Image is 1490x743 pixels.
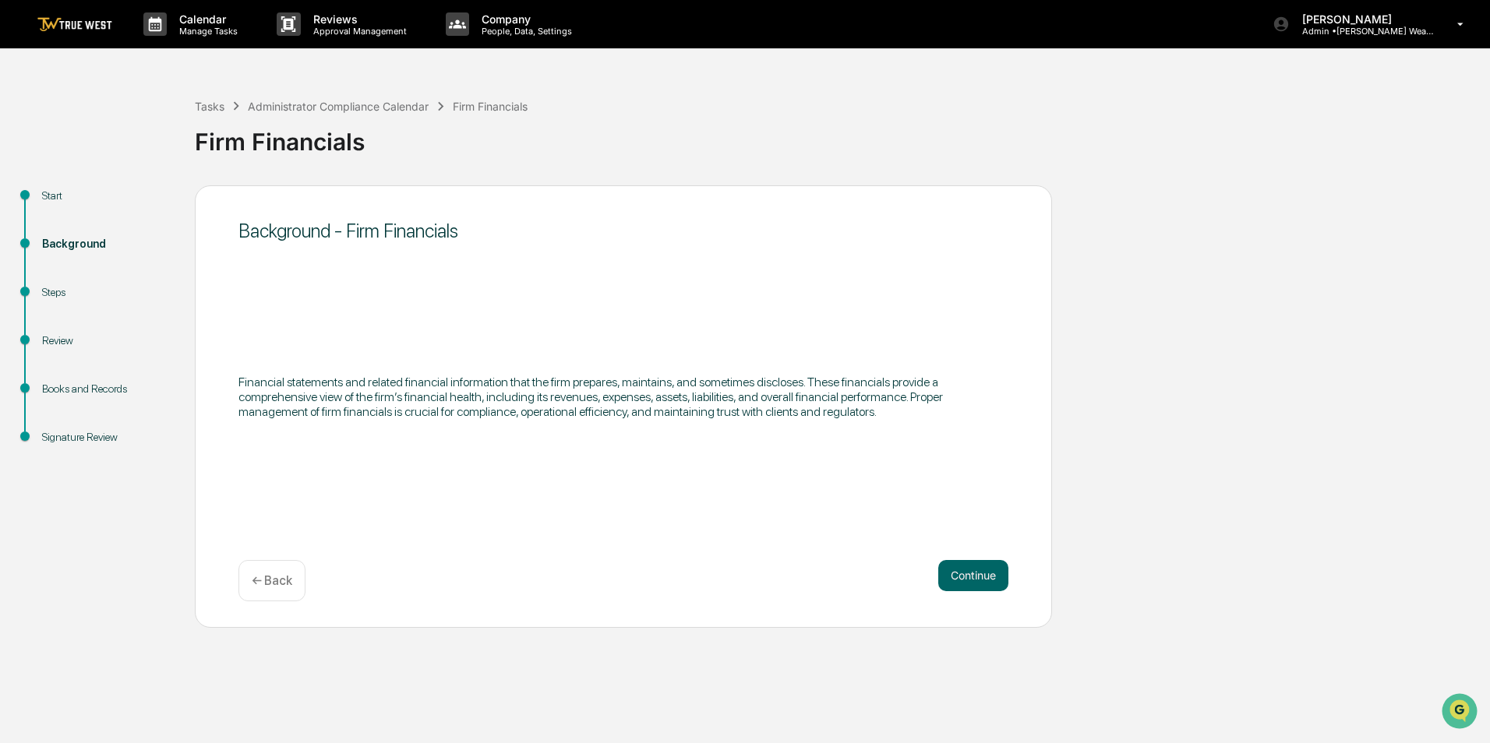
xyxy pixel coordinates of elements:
div: Start new chat [53,119,256,135]
a: 🔎Data Lookup [9,220,104,248]
p: [PERSON_NAME] [1290,12,1435,26]
span: Preclearance [31,196,101,212]
p: Manage Tasks [167,26,245,37]
a: Powered byPylon [110,263,189,276]
div: Signature Review [42,429,170,445]
p: Calendar [167,12,245,26]
p: ← Back [252,573,292,588]
div: We're available if you need us! [53,135,197,147]
div: Tasks [195,100,224,113]
p: Reviews [301,12,415,26]
div: Start [42,188,170,204]
p: Financial statements and related financial information that the firm prepares, maintains, and som... [238,375,1008,419]
span: Attestations [129,196,193,212]
div: Administrator Compliance Calendar [248,100,429,113]
div: Books and Records [42,381,170,397]
img: logo [37,17,112,32]
p: People, Data, Settings [469,26,580,37]
div: 🔎 [16,227,28,240]
div: 🖐️ [16,198,28,210]
a: 🖐️Preclearance [9,190,107,218]
div: Review [42,333,170,349]
div: 🗄️ [113,198,125,210]
span: Data Lookup [31,226,98,241]
p: Approval Management [301,26,415,37]
p: Admin • [PERSON_NAME] Wealth Management [1290,26,1435,37]
span: Pylon [155,264,189,276]
p: How can we help? [16,33,284,58]
iframe: Open customer support [1440,692,1482,734]
img: 1746055101610-c473b297-6a78-478c-a979-82029cc54cd1 [16,119,44,147]
button: Continue [938,560,1008,591]
div: Firm Financials [195,115,1482,156]
div: Background - Firm Financials [238,220,1008,242]
a: 🗄️Attestations [107,190,199,218]
button: Start new chat [265,124,284,143]
div: Background [42,236,170,252]
div: Firm Financials [453,100,528,113]
div: Steps [42,284,170,301]
p: Company [469,12,580,26]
